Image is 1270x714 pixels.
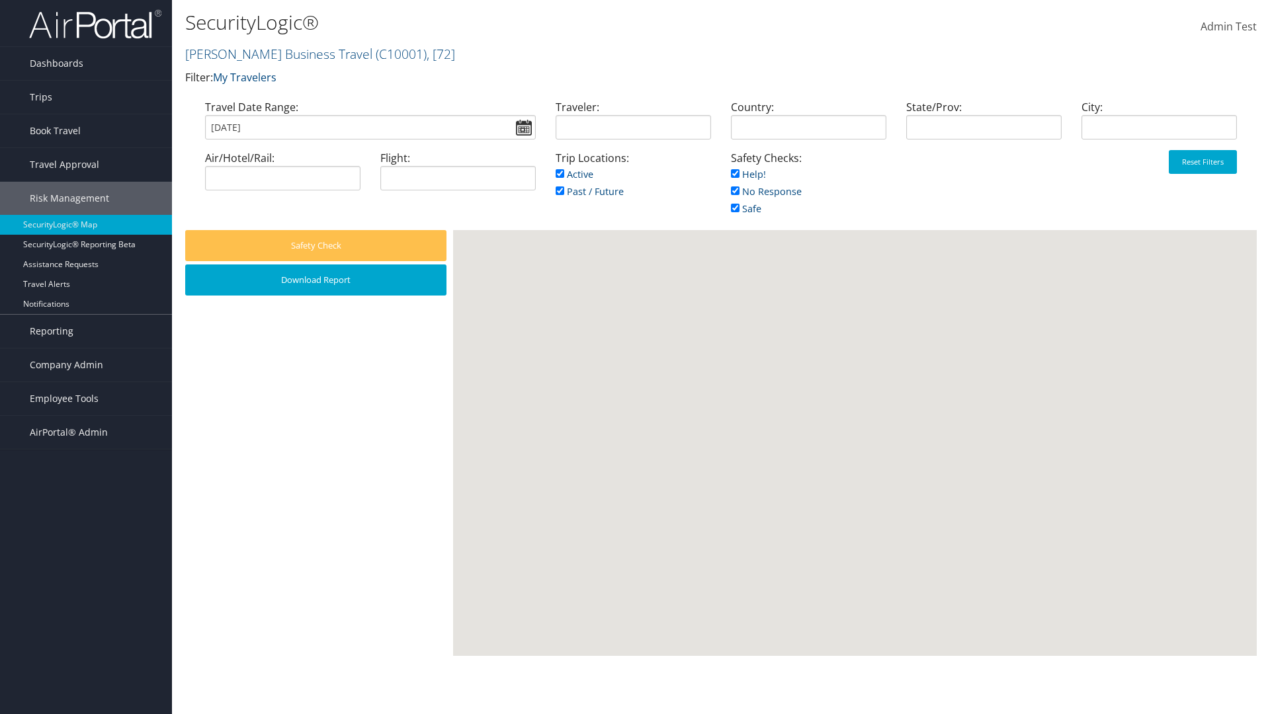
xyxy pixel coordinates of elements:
[30,182,109,215] span: Risk Management
[376,45,427,63] span: ( C10001 )
[30,47,83,80] span: Dashboards
[721,150,896,230] div: Safety Checks:
[30,348,103,381] span: Company Admin
[29,9,161,40] img: airportal-logo.png
[546,150,721,213] div: Trip Locations:
[556,168,593,180] a: Active
[1201,7,1257,48] a: Admin Test
[195,150,370,201] div: Air/Hotel/Rail:
[185,9,900,36] h1: SecurityLogic®
[30,416,108,449] span: AirPortal® Admin
[427,45,455,63] span: , [ 72 ]
[1072,99,1247,150] div: City:
[185,45,455,63] a: [PERSON_NAME] Business Travel
[30,315,73,348] span: Reporting
[213,70,276,85] a: My Travelers
[185,69,900,87] p: Filter:
[556,185,624,198] a: Past / Future
[731,168,766,180] a: Help!
[185,264,446,296] button: Download Report
[546,99,721,150] div: Traveler:
[896,99,1072,150] div: State/Prov:
[30,382,99,415] span: Employee Tools
[30,81,52,114] span: Trips
[1169,150,1237,174] button: Reset Filters
[30,114,81,147] span: Book Travel
[731,202,761,215] a: Safe
[185,230,446,261] button: Safety Check
[195,99,546,150] div: Travel Date Range:
[370,150,546,201] div: Flight:
[30,148,99,181] span: Travel Approval
[1201,19,1257,34] span: Admin Test
[731,185,802,198] a: No Response
[721,99,896,150] div: Country:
